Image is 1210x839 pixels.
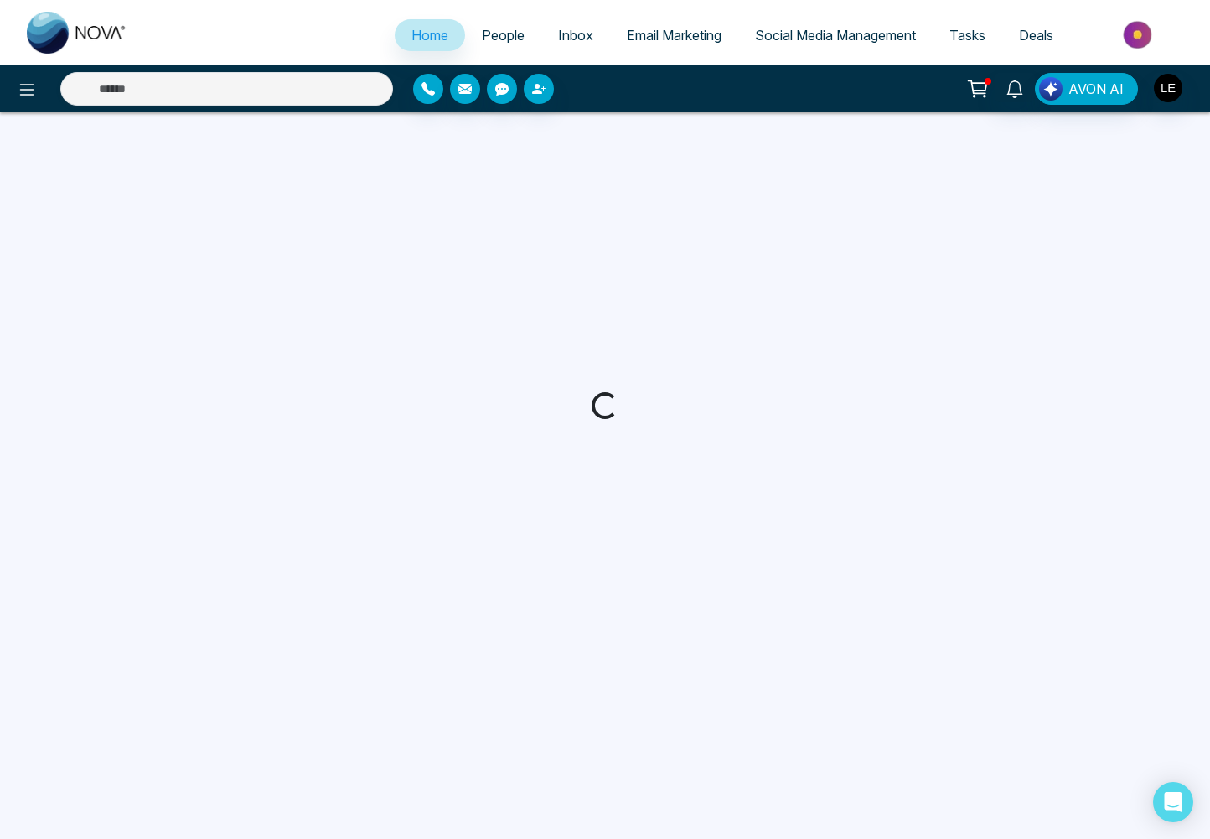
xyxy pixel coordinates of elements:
a: Inbox [541,19,610,51]
img: Lead Flow [1039,77,1063,101]
span: Email Marketing [627,27,721,44]
img: Market-place.gif [1078,16,1200,54]
div: Open Intercom Messenger [1153,782,1193,822]
a: Social Media Management [738,19,933,51]
img: Nova CRM Logo [27,12,127,54]
a: Deals [1002,19,1070,51]
a: People [465,19,541,51]
span: Tasks [949,27,985,44]
span: Home [411,27,448,44]
img: User Avatar [1154,74,1182,102]
span: Deals [1019,27,1053,44]
span: Inbox [558,27,593,44]
button: AVON AI [1035,73,1138,105]
a: Tasks [933,19,1002,51]
a: Home [395,19,465,51]
a: Email Marketing [610,19,738,51]
span: Social Media Management [755,27,916,44]
span: People [482,27,525,44]
span: AVON AI [1068,79,1124,99]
